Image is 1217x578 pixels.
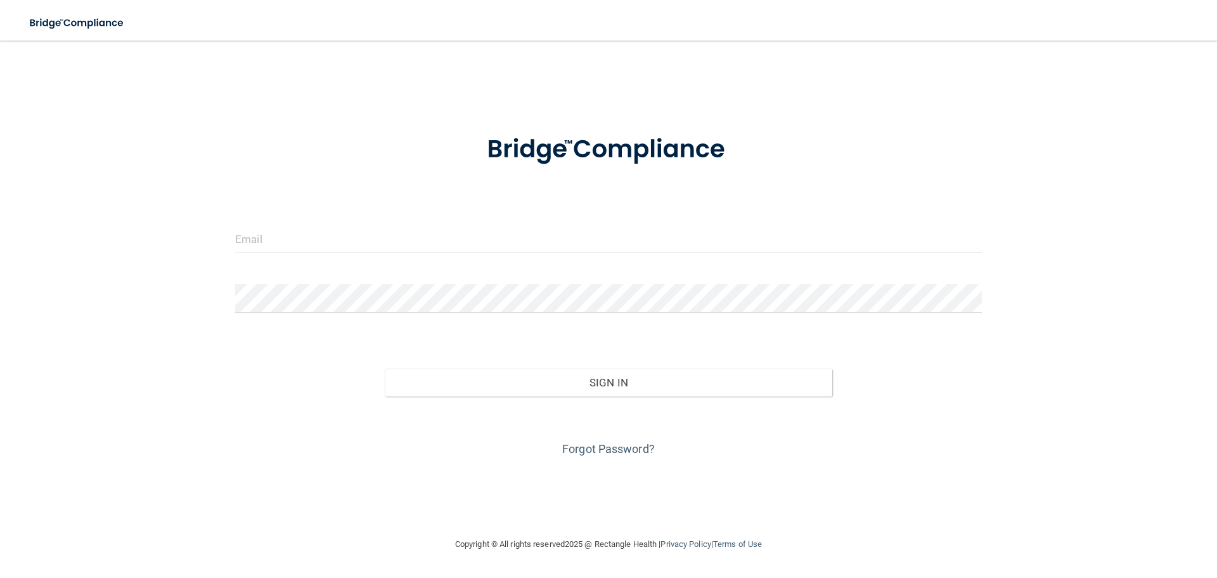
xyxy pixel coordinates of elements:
[461,117,756,183] img: bridge_compliance_login_screen.278c3ca4.svg
[235,225,982,253] input: Email
[377,524,840,565] div: Copyright © All rights reserved 2025 @ Rectangle Health | |
[19,10,136,36] img: bridge_compliance_login_screen.278c3ca4.svg
[660,539,711,549] a: Privacy Policy
[713,539,762,549] a: Terms of Use
[562,442,655,456] a: Forgot Password?
[385,369,833,397] button: Sign In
